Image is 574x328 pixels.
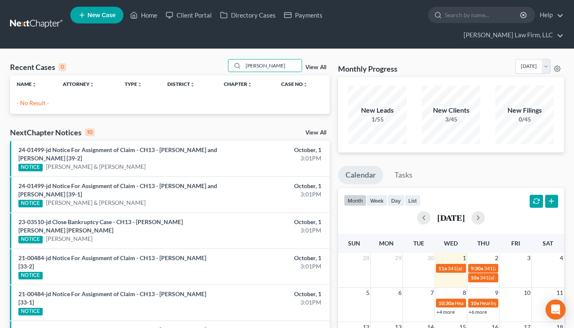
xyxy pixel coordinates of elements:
[32,82,37,87] i: unfold_more
[338,166,383,184] a: Calendar
[226,226,321,235] div: 3:01PM
[494,288,499,298] span: 9
[18,272,43,279] div: NOTICE
[338,64,397,74] h3: Monthly Progress
[405,195,420,206] button: list
[167,81,195,87] a: Districtunfold_more
[477,240,489,247] span: Thu
[480,300,551,306] span: Hearing for La [PERSON_NAME]
[46,235,92,243] a: [PERSON_NAME]
[444,240,458,247] span: Wed
[18,290,206,306] a: 21-00484-jd Notice For Assignment of Claim - CH13 - [PERSON_NAME] [33-1]
[226,262,321,271] div: 3:01PM
[471,265,483,271] span: 9:30a
[471,274,479,281] span: 10a
[437,213,465,222] h2: [DATE]
[18,254,206,270] a: 21-00484-jd Notice For Assignment of Claim - CH13 - [PERSON_NAME] [33-2]
[216,8,280,23] a: Directory Cases
[305,130,326,136] a: View All
[559,253,564,263] span: 4
[226,290,321,298] div: October, 1
[17,81,37,87] a: Nameunfold_more
[480,274,561,281] span: 341(a) meeting for [PERSON_NAME]
[18,308,43,315] div: NOTICE
[18,236,43,243] div: NOTICE
[459,28,564,43] a: [PERSON_NAME] Law Firm, LLC
[348,115,407,124] div: 1/55
[87,12,115,18] span: New Case
[10,127,95,137] div: NextChapter Notices
[438,265,447,271] span: 11a
[10,62,66,72] div: Recent Cases
[523,288,531,298] span: 10
[224,81,252,87] a: Chapterunfold_more
[348,106,407,115] div: New Leads
[281,81,308,87] a: Case Nounfold_more
[495,106,554,115] div: New Filings
[436,309,455,315] a: +4 more
[18,164,43,171] div: NOTICE
[344,195,366,206] button: month
[387,166,420,184] a: Tasks
[387,195,405,206] button: day
[226,254,321,262] div: October, 1
[59,63,66,71] div: 0
[455,300,564,306] span: Hearing for [PERSON_NAME] & [PERSON_NAME]
[90,82,95,87] i: unfold_more
[422,106,480,115] div: New Clients
[18,146,217,162] a: 24-01499-jd Notice For Assignment of Claim - CH13 - [PERSON_NAME] and [PERSON_NAME] [39-2]
[471,300,479,306] span: 10a
[226,218,321,226] div: October, 1
[536,8,564,23] a: Help
[362,253,370,263] span: 28
[280,8,327,23] a: Payments
[305,65,326,70] a: View All
[303,82,308,87] i: unfold_more
[125,81,142,87] a: Typeunfold_more
[445,7,521,23] input: Search by name...
[511,240,520,247] span: Fri
[348,240,360,247] span: Sun
[484,265,565,271] span: 341(a) meeting for [PERSON_NAME]
[379,240,394,247] span: Mon
[190,82,195,87] i: unfold_more
[448,265,528,271] span: 341(a) meeting for [PERSON_NAME]
[18,182,217,198] a: 24-01499-jd Notice For Assignment of Claim - CH13 - [PERSON_NAME] and [PERSON_NAME] [39-1]
[243,59,302,72] input: Search by name...
[546,300,566,320] div: Open Intercom Messenger
[161,8,216,23] a: Client Portal
[422,115,480,124] div: 3/45
[556,288,564,298] span: 11
[413,240,424,247] span: Tue
[495,115,554,124] div: 0/45
[494,253,499,263] span: 2
[226,298,321,307] div: 3:01PM
[63,81,95,87] a: Attorneyunfold_more
[462,288,467,298] span: 8
[17,99,323,107] p: - No Result -
[366,195,387,206] button: week
[462,253,467,263] span: 1
[394,253,402,263] span: 29
[469,309,487,315] a: +6 more
[247,82,252,87] i: unfold_more
[226,182,321,190] div: October, 1
[226,154,321,163] div: 3:01PM
[397,288,402,298] span: 6
[18,218,183,234] a: 23-03510-jd Close Bankruptcy Case - CH13 - [PERSON_NAME] [PERSON_NAME] [PERSON_NAME]
[365,288,370,298] span: 5
[137,82,142,87] i: unfold_more
[430,288,435,298] span: 7
[85,129,95,136] div: 10
[426,253,435,263] span: 30
[543,240,553,247] span: Sat
[438,300,454,306] span: 10:30a
[526,253,531,263] span: 3
[46,163,146,171] a: [PERSON_NAME] & [PERSON_NAME]
[226,190,321,199] div: 3:01PM
[226,146,321,154] div: October, 1
[126,8,161,23] a: Home
[18,200,43,207] div: NOTICE
[46,199,146,207] a: [PERSON_NAME] & [PERSON_NAME]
